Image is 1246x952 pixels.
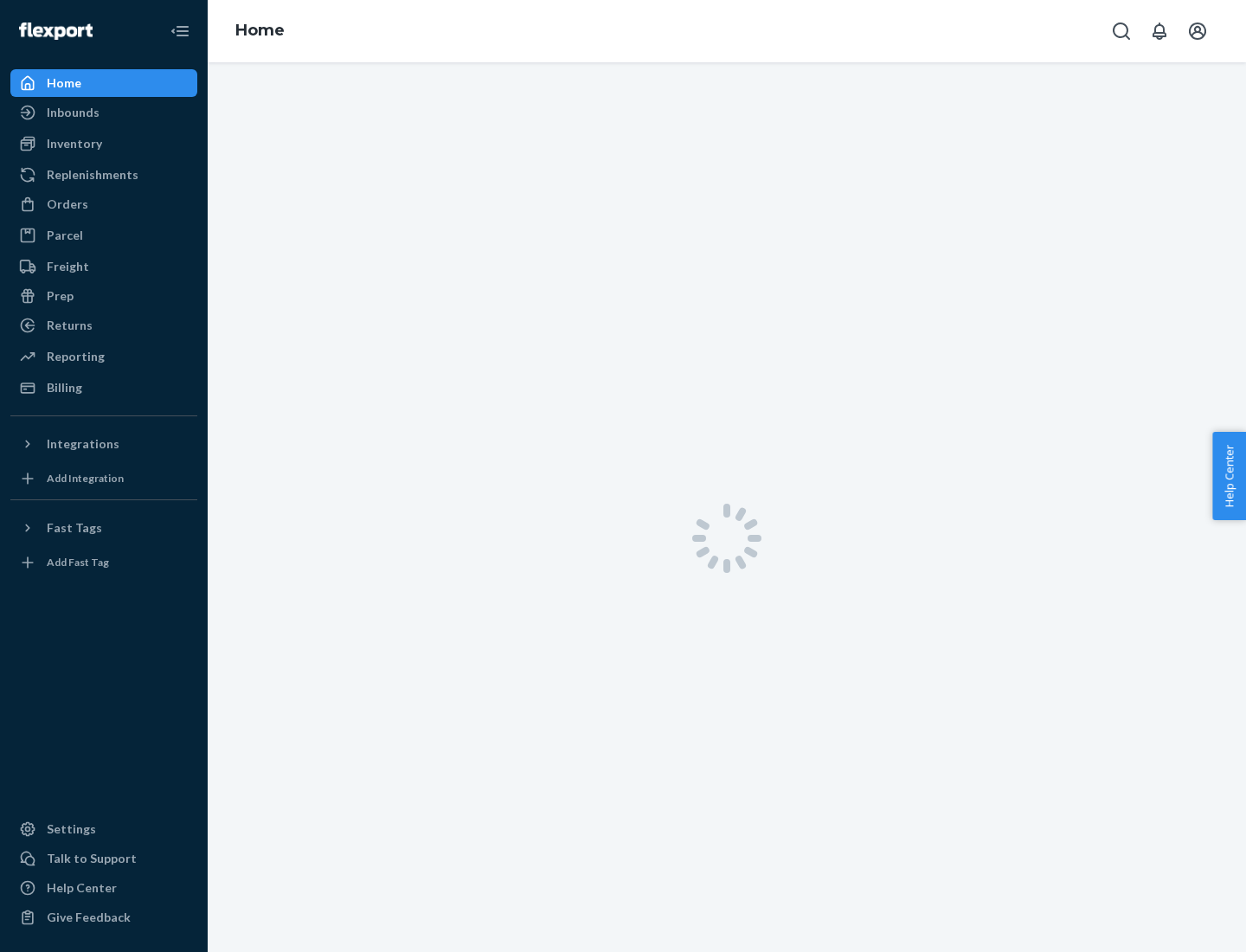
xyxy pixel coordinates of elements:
button: Help Center [1212,432,1246,520]
button: Open notifications [1142,14,1177,48]
ol: breadcrumbs [222,6,299,56]
div: Integrations [47,435,119,453]
div: Add Integration [47,471,124,486]
a: Prep [10,282,197,310]
div: Inbounds [47,104,100,121]
a: Home [235,21,285,40]
div: Home [47,74,81,92]
a: Replenishments [10,161,197,189]
a: Inbounds [10,99,197,126]
img: Flexport logo [19,23,93,40]
a: Talk to Support [10,845,197,872]
a: Orders [10,190,197,218]
div: Give Feedback [47,909,131,926]
a: Reporting [10,343,197,370]
div: Reporting [47,348,105,365]
div: Freight [47,258,89,275]
div: Billing [47,379,82,396]
div: Parcel [47,227,83,244]
div: Inventory [47,135,102,152]
div: Prep [47,287,74,305]
a: Freight [10,253,197,280]
button: Open account menu [1180,14,1215,48]
a: Inventory [10,130,197,158]
div: Orders [47,196,88,213]
a: Returns [10,312,197,339]
div: Settings [47,820,96,838]
a: Add Integration [10,465,197,492]
a: Add Fast Tag [10,549,197,576]
div: Replenishments [47,166,138,183]
div: Talk to Support [47,850,137,867]
button: Close Navigation [163,14,197,48]
button: Integrations [10,430,197,458]
a: Parcel [10,222,197,249]
a: Home [10,69,197,97]
a: Billing [10,374,197,402]
button: Open Search Box [1104,14,1139,48]
a: Settings [10,815,197,843]
a: Help Center [10,874,197,902]
div: Add Fast Tag [47,555,109,569]
div: Fast Tags [47,519,102,537]
div: Help Center [47,879,117,897]
button: Give Feedback [10,904,197,931]
button: Fast Tags [10,514,197,542]
div: Returns [47,317,93,334]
